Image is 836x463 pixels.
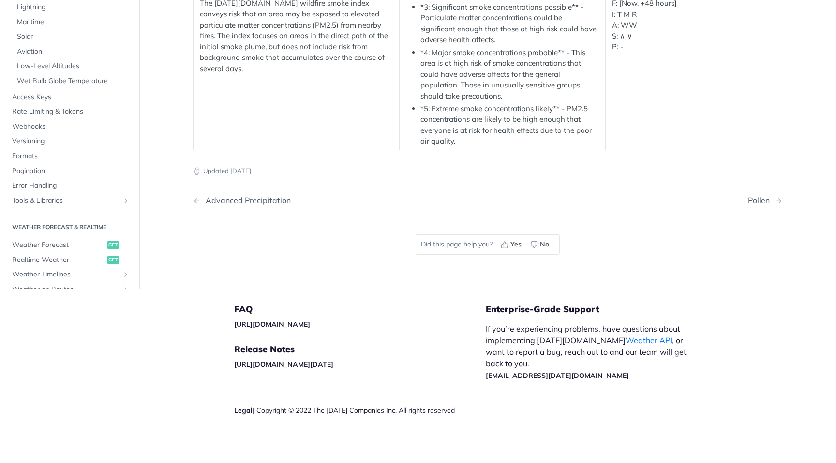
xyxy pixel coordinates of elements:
[193,186,782,215] nav: Pagination Controls
[12,121,130,131] span: Webhooks
[17,46,130,56] span: Aviation
[7,267,132,282] a: Weather TimelinesShow subpages for Weather Timelines
[234,405,486,415] div: | Copyright © 2022 The [DATE] Companies Inc. All rights reserved
[7,119,132,133] a: Webhooks
[510,239,522,249] span: Yes
[486,323,697,381] p: If you’re experiencing problems, have questions about implementing [DATE][DOMAIN_NAME] , or want ...
[12,92,130,101] span: Access Keys
[748,196,782,205] a: Next Page: Pollen
[12,29,132,44] a: Solar
[17,76,130,86] span: Wet Bulb Globe Temperature
[12,74,132,88] a: Wet Bulb Globe Temperature
[17,2,130,12] span: Lightning
[7,149,132,163] a: Formats
[12,136,130,146] span: Versioning
[420,103,599,147] li: *5: Extreme smoke concentrations likely** - PM2.5 concentrations are likely to be high enough tha...
[201,196,291,205] div: Advanced Precipitation
[234,320,310,329] a: [URL][DOMAIN_NAME]
[107,256,119,264] span: get
[12,59,132,73] a: Low-Level Altitudes
[17,17,130,27] span: Maritime
[527,237,554,252] button: No
[12,181,130,190] span: Error Handling
[7,238,132,252] a: Weather Forecastget
[12,14,132,29] a: Maritime
[7,104,132,119] a: Rate Limiting & Tokens
[234,360,333,369] a: [URL][DOMAIN_NAME][DATE]
[420,2,599,45] li: *3: Significant smoke concentrations possible** - Particulate matter concentrations could be sign...
[7,193,132,207] a: Tools & LibrariesShow subpages for Tools & Libraries
[107,241,119,249] span: get
[193,196,446,205] a: Previous Page: Advanced Precipitation
[497,237,527,252] button: Yes
[7,253,132,267] a: Realtime Weatherget
[12,240,104,250] span: Weather Forecast
[12,151,130,161] span: Formats
[17,32,130,42] span: Solar
[122,196,130,204] button: Show subpages for Tools & Libraries
[17,61,130,71] span: Low-Level Altitudes
[193,166,782,176] p: Updated [DATE]
[12,255,104,265] span: Realtime Weather
[7,163,132,178] a: Pagination
[234,344,486,355] h5: Release Notes
[7,223,132,231] h2: Weather Forecast & realtime
[416,234,560,255] div: Did this page help you?
[626,335,672,345] a: Weather API
[234,406,253,415] a: Legal
[234,304,486,315] h5: FAQ
[7,178,132,193] a: Error Handling
[420,47,599,102] li: *4: Major smoke concentrations probable** - This area is at high risk of smoke concentrations tha...
[12,195,119,205] span: Tools & Libraries
[486,304,712,315] h5: Enterprise-Grade Support
[748,196,775,205] div: Pollen
[12,44,132,58] a: Aviation
[12,285,119,294] span: Weather on Routes
[12,107,130,116] span: Rate Limiting & Tokens
[486,371,629,380] a: [EMAIL_ADDRESS][DATE][DOMAIN_NAME]
[7,89,132,104] a: Access Keys
[7,134,132,148] a: Versioning
[122,286,130,293] button: Show subpages for Weather on Routes
[7,282,132,297] a: Weather on RoutesShow subpages for Weather on Routes
[12,166,130,175] span: Pagination
[122,271,130,278] button: Show subpages for Weather Timelines
[540,239,549,249] span: No
[12,270,119,279] span: Weather Timelines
